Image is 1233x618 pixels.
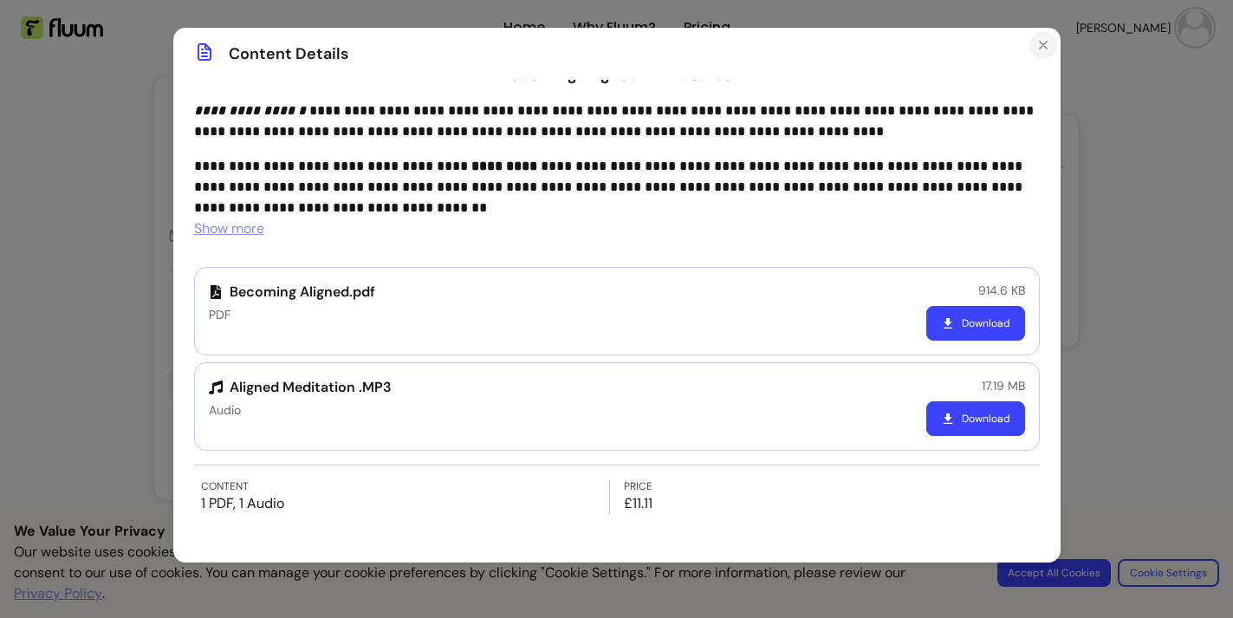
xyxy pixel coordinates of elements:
p: Audio [209,401,392,419]
p: Becoming Aligned.pdf [209,282,375,302]
label: Content [201,479,610,493]
button: Close [1029,31,1057,59]
span: Content Details [229,42,348,66]
button: Download [926,306,1025,341]
button: Download [926,401,1025,436]
p: £11.11 [624,493,1033,514]
p: PDF [209,306,375,323]
span: Show more [194,219,264,237]
label: Price [624,479,1033,493]
p: 914.6 KB [978,282,1025,299]
p: Aligned Meditation .MP3 [209,377,392,398]
p: 17.19 MB [982,377,1025,394]
p: 1 PDF, 1 Audio [201,493,610,514]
